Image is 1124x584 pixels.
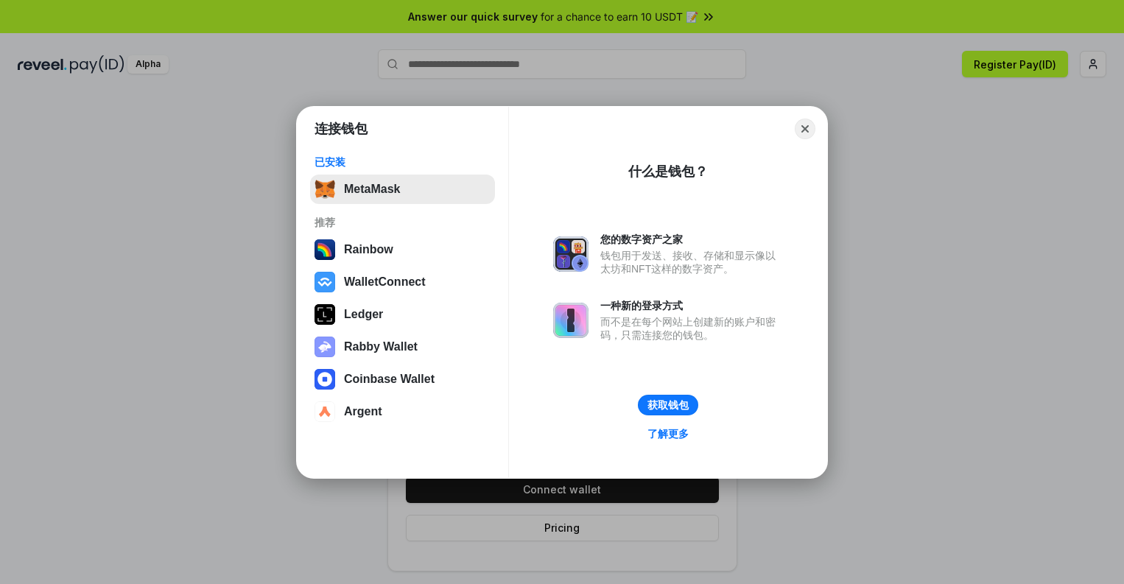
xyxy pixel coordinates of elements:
img: svg+xml,%3Csvg%20xmlns%3D%22http%3A%2F%2Fwww.w3.org%2F2000%2Fsvg%22%20fill%3D%22none%22%20viewBox... [553,236,589,272]
div: MetaMask [344,183,400,196]
div: 获取钱包 [647,398,689,412]
button: Rainbow [310,235,495,264]
a: 了解更多 [639,424,698,443]
div: 钱包用于发送、接收、存储和显示像以太坊和NFT这样的数字资产。 [600,249,783,275]
div: 您的数字资产之家 [600,233,783,246]
h1: 连接钱包 [315,120,368,138]
div: 已安装 [315,155,491,169]
div: Argent [344,405,382,418]
div: Coinbase Wallet [344,373,435,386]
button: Coinbase Wallet [310,365,495,394]
img: svg+xml,%3Csvg%20xmlns%3D%22http%3A%2F%2Fwww.w3.org%2F2000%2Fsvg%22%20fill%3D%22none%22%20viewBox... [315,337,335,357]
div: 而不是在每个网站上创建新的账户和密码，只需连接您的钱包。 [600,315,783,342]
div: Rainbow [344,243,393,256]
div: Rabby Wallet [344,340,418,353]
div: 什么是钱包？ [628,163,708,180]
button: Rabby Wallet [310,332,495,362]
button: MetaMask [310,175,495,204]
div: Ledger [344,308,383,321]
div: 一种新的登录方式 [600,299,783,312]
button: Argent [310,397,495,426]
img: svg+xml,%3Csvg%20width%3D%2228%22%20height%3D%2228%22%20viewBox%3D%220%200%2028%2028%22%20fill%3D... [315,401,335,422]
button: 获取钱包 [638,395,698,415]
button: WalletConnect [310,267,495,297]
div: 推荐 [315,216,491,229]
img: svg+xml,%3Csvg%20width%3D%2228%22%20height%3D%2228%22%20viewBox%3D%220%200%2028%2028%22%20fill%3D... [315,369,335,390]
div: WalletConnect [344,275,426,289]
img: svg+xml,%3Csvg%20xmlns%3D%22http%3A%2F%2Fwww.w3.org%2F2000%2Fsvg%22%20fill%3D%22none%22%20viewBox... [553,303,589,338]
img: svg+xml,%3Csvg%20width%3D%2228%22%20height%3D%2228%22%20viewBox%3D%220%200%2028%2028%22%20fill%3D... [315,272,335,292]
button: Ledger [310,300,495,329]
button: Close [795,119,815,139]
div: 了解更多 [647,427,689,440]
img: svg+xml,%3Csvg%20width%3D%22120%22%20height%3D%22120%22%20viewBox%3D%220%200%20120%20120%22%20fil... [315,239,335,260]
img: svg+xml,%3Csvg%20xmlns%3D%22http%3A%2F%2Fwww.w3.org%2F2000%2Fsvg%22%20width%3D%2228%22%20height%3... [315,304,335,325]
img: svg+xml,%3Csvg%20fill%3D%22none%22%20height%3D%2233%22%20viewBox%3D%220%200%2035%2033%22%20width%... [315,179,335,200]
